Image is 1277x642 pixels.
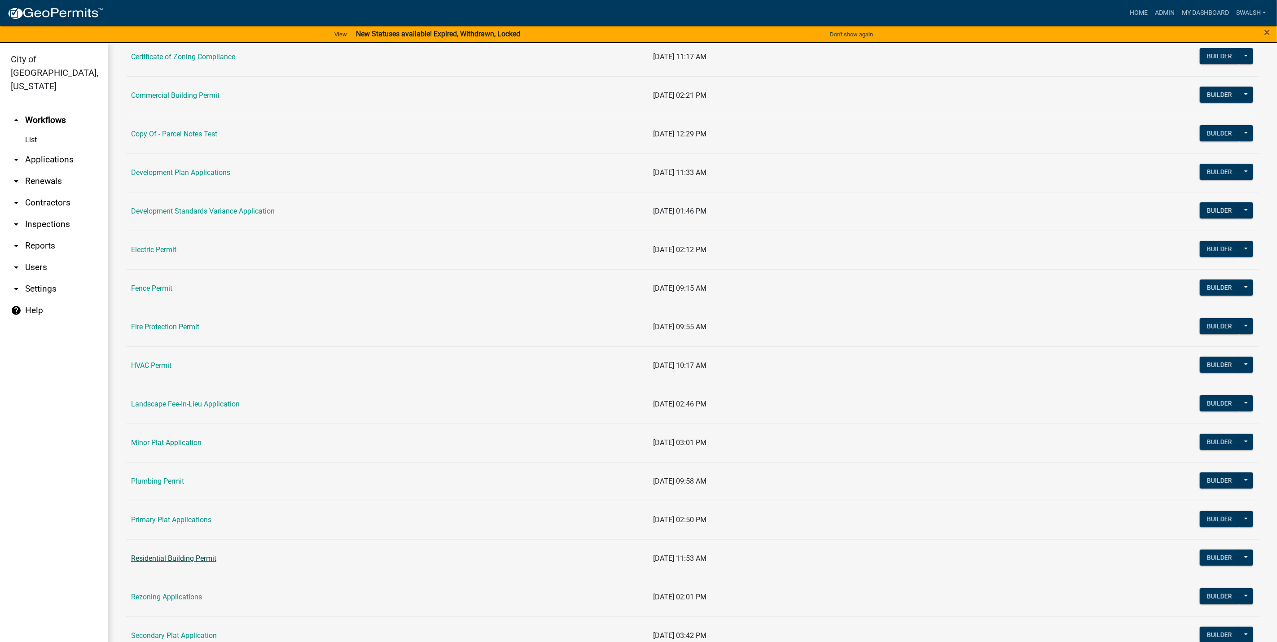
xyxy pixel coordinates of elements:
a: Commercial Building Permit [131,91,219,100]
a: Plumbing Permit [131,477,184,485]
span: × [1264,26,1270,39]
i: arrow_drop_down [11,284,22,294]
a: Fence Permit [131,284,172,293]
span: [DATE] 10:17 AM [654,361,707,370]
span: [DATE] 01:46 PM [654,207,707,215]
i: arrow_drop_down [11,197,22,208]
button: Builder [1200,395,1239,411]
a: Fire Protection Permit [131,323,199,331]
i: help [11,305,22,316]
button: Close [1264,27,1270,38]
i: arrow_drop_down [11,240,22,251]
button: Builder [1200,550,1239,566]
button: Builder [1200,280,1239,296]
i: arrow_drop_down [11,219,22,230]
a: Landscape Fee-In-Lieu Application [131,400,240,408]
a: Admin [1151,4,1178,22]
a: Primary Plat Applications [131,515,211,524]
button: Builder [1200,241,1239,257]
span: [DATE] 09:15 AM [654,284,707,293]
span: [DATE] 11:53 AM [654,554,707,563]
button: Don't show again [826,27,877,42]
button: Builder [1200,588,1239,604]
span: [DATE] 09:58 AM [654,477,707,485]
button: Builder [1200,434,1239,450]
i: arrow_drop_down [11,176,22,187]
span: [DATE] 12:29 PM [654,130,707,138]
strong: New Statuses available! Expired, Withdrawn, Locked [356,30,520,38]
button: Builder [1200,164,1239,180]
a: Development Plan Applications [131,168,230,177]
span: [DATE] 02:01 PM [654,593,707,601]
a: Residential Building Permit [131,554,216,563]
i: arrow_drop_down [11,154,22,165]
a: Secondary Plat Application [131,631,217,640]
i: arrow_drop_up [11,115,22,126]
button: Builder [1200,202,1239,218]
span: [DATE] 09:55 AM [654,323,707,331]
button: Builder [1200,48,1239,64]
a: View [331,27,351,42]
a: Home [1126,4,1151,22]
button: Builder [1200,125,1239,141]
span: [DATE] 03:42 PM [654,631,707,640]
button: Builder [1200,472,1239,489]
a: Electric Permit [131,245,176,254]
button: Builder [1200,511,1239,527]
span: [DATE] 02:21 PM [654,91,707,100]
i: arrow_drop_down [11,262,22,273]
a: My Dashboard [1178,4,1233,22]
span: [DATE] 03:01 PM [654,438,707,447]
button: Builder [1200,87,1239,103]
a: swalsh [1233,4,1270,22]
span: [DATE] 02:46 PM [654,400,707,408]
span: [DATE] 11:33 AM [654,168,707,177]
a: Copy Of - Parcel Notes Test [131,130,217,138]
a: Certificate of Zoning Compliance [131,52,235,61]
span: [DATE] 11:17 AM [654,52,707,61]
a: Minor Plat Application [131,438,202,447]
button: Builder [1200,318,1239,334]
span: [DATE] 02:12 PM [654,245,707,254]
a: Development Standards Variance Application [131,207,275,215]
span: [DATE] 02:50 PM [654,515,707,524]
a: HVAC Permit [131,361,171,370]
button: Builder [1200,357,1239,373]
a: Rezoning Applications [131,593,202,601]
